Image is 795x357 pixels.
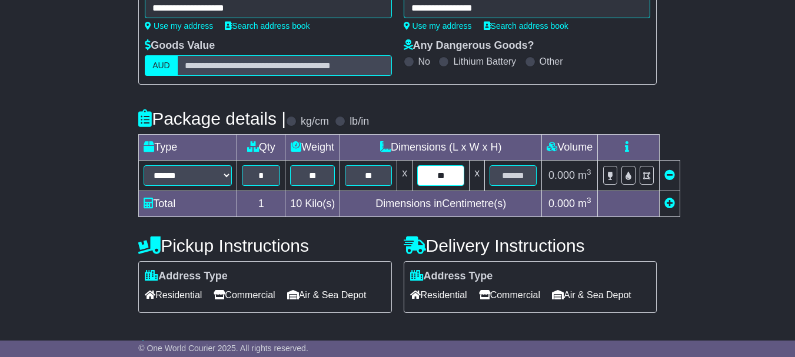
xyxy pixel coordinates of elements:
sup: 3 [587,168,591,176]
span: m [578,169,591,181]
label: Lithium Battery [453,56,516,67]
a: Search address book [225,21,310,31]
span: 0.000 [548,169,575,181]
a: Add new item [664,198,675,209]
span: Commercial [214,286,275,304]
span: Residential [410,286,467,304]
label: Any Dangerous Goods? [404,39,534,52]
h4: Package details | [138,109,286,128]
label: kg/cm [301,115,329,128]
td: Qty [237,135,285,161]
a: Use my address [145,21,213,31]
label: No [418,56,430,67]
span: 10 [290,198,302,209]
td: Type [139,135,237,161]
label: Goods Value [145,39,215,52]
td: Kilo(s) [285,191,340,217]
span: Air & Sea Depot [552,286,631,304]
span: Air & Sea Depot [287,286,367,304]
span: m [578,198,591,209]
td: 1 [237,191,285,217]
td: Dimensions in Centimetre(s) [340,191,542,217]
label: Address Type [410,270,493,283]
label: Address Type [145,270,228,283]
td: Total [139,191,237,217]
td: Volume [542,135,598,161]
span: 0.000 [548,198,575,209]
a: Search address book [484,21,568,31]
label: lb/in [350,115,369,128]
label: AUD [145,55,178,76]
td: Weight [285,135,340,161]
a: Use my address [404,21,472,31]
sup: 3 [587,196,591,205]
h4: Delivery Instructions [404,236,657,255]
td: x [470,161,485,191]
span: © One World Courier 2025. All rights reserved. [138,343,308,353]
td: Dimensions (L x W x H) [340,135,542,161]
td: x [397,161,413,191]
a: Remove this item [664,169,675,181]
span: Commercial [479,286,540,304]
span: Residential [145,286,202,304]
h4: Pickup Instructions [138,236,391,255]
label: Other [540,56,563,67]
